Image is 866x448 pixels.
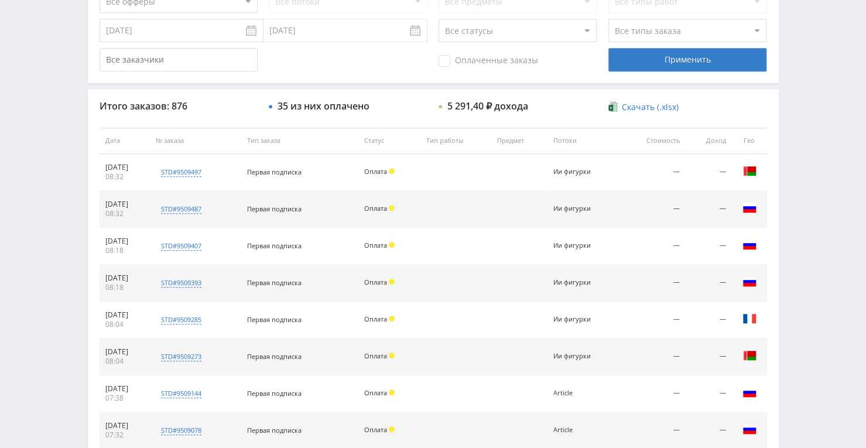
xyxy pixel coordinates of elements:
td: — [619,338,686,375]
div: Ии фигурки [553,205,606,213]
div: 08:32 [105,209,144,218]
span: Первая подписка [247,241,302,250]
img: rus.png [742,422,757,436]
div: [DATE] [105,163,144,172]
div: Итого заказов: 876 [100,101,258,111]
th: Статус [358,128,420,154]
td: — [686,191,732,228]
span: Холд [389,389,395,395]
a: Скачать (.xlsx) [608,101,679,113]
span: Холд [389,353,395,358]
td: — [619,375,686,412]
span: Оплата [364,388,387,397]
div: Ии фигурки [553,279,606,286]
th: Потоки [547,128,619,154]
span: Оплаченные заказы [439,55,538,67]
img: rus.png [742,201,757,215]
div: 07:32 [105,430,144,440]
div: [DATE] [105,237,144,246]
div: std#9509393 [161,278,201,288]
div: 5 291,40 ₽ дохода [447,101,528,111]
span: Холд [389,426,395,432]
div: [DATE] [105,421,144,430]
div: [DATE] [105,273,144,283]
td: — [619,191,686,228]
div: Ии фигурки [553,353,606,360]
td: — [686,338,732,375]
span: Холд [389,316,395,322]
img: blr.png [742,348,757,362]
td: — [619,302,686,338]
span: Оплата [364,314,387,323]
img: rus.png [742,238,757,252]
img: fra.png [742,312,757,326]
img: rus.png [742,275,757,289]
input: Все заказчики [100,48,258,71]
span: Оплата [364,278,387,286]
span: Оплата [364,167,387,176]
img: rus.png [742,385,757,399]
div: 08:04 [105,357,144,366]
span: Холд [389,279,395,285]
div: 07:38 [105,394,144,403]
th: Тип заказа [241,128,358,154]
div: Ии фигурки [553,242,606,249]
div: [DATE] [105,200,144,209]
td: — [686,375,732,412]
div: std#9509487 [161,204,201,214]
span: Оплата [364,204,387,213]
th: Стоимость [619,128,686,154]
span: Первая подписка [247,278,302,287]
img: xlsx [608,101,618,112]
span: Оплата [364,425,387,434]
div: Применить [608,48,766,71]
div: Ии фигурки [553,316,606,323]
td: — [619,265,686,302]
td: — [686,302,732,338]
div: 08:32 [105,172,144,182]
td: — [686,228,732,265]
div: std#9509497 [161,167,201,177]
th: Гео [732,128,767,154]
div: [DATE] [105,347,144,357]
div: Ии фигурки [553,168,606,176]
div: std#9509078 [161,426,201,435]
div: Article [553,389,606,397]
div: std#9509285 [161,315,201,324]
div: 08:18 [105,246,144,255]
div: std#9509273 [161,352,201,361]
div: 35 из них оплачено [278,101,369,111]
span: Первая подписка [247,352,302,361]
span: Первая подписка [247,167,302,176]
th: № заказа [150,128,241,154]
div: std#9509144 [161,389,201,398]
span: Первая подписка [247,315,302,324]
th: Тип работы [420,128,491,154]
div: std#9509407 [161,241,201,251]
td: — [686,265,732,302]
img: blr.png [742,164,757,178]
th: Дата [100,128,150,154]
span: Первая подписка [247,426,302,435]
span: Первая подписка [247,204,302,213]
div: 08:04 [105,320,144,329]
span: Первая подписка [247,389,302,398]
span: Холд [389,242,395,248]
td: — [619,228,686,265]
div: [DATE] [105,310,144,320]
span: Скачать (.xlsx) [622,102,679,112]
th: Доход [686,128,732,154]
span: Холд [389,168,395,174]
span: Холд [389,205,395,211]
td: — [619,154,686,191]
th: Предмет [491,128,547,154]
div: Article [553,426,606,434]
span: Оплата [364,241,387,249]
td: — [686,154,732,191]
div: [DATE] [105,384,144,394]
span: Оплата [364,351,387,360]
div: 08:18 [105,283,144,292]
